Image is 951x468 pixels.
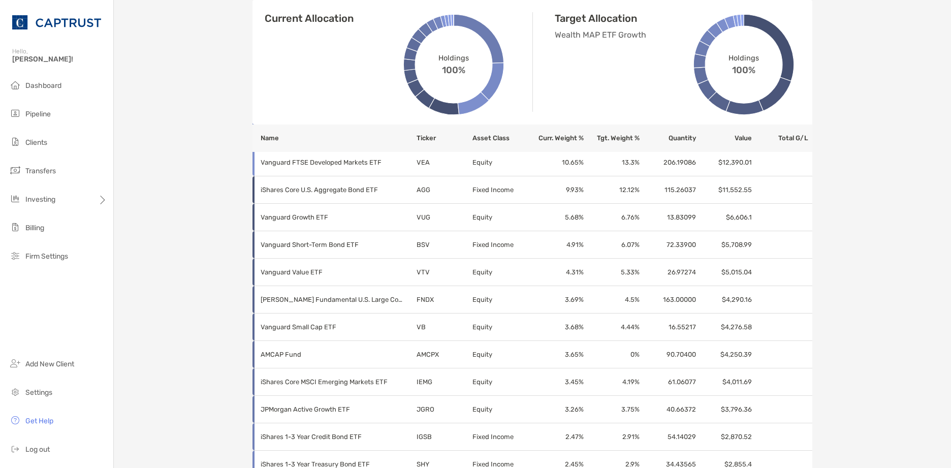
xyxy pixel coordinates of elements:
[472,149,528,176] td: Equity
[472,368,528,396] td: Equity
[9,249,21,262] img: firm-settings icon
[528,396,584,423] td: 3.26 %
[528,149,584,176] td: 10.65 %
[472,423,528,451] td: Fixed Income
[261,321,403,333] p: Vanguard Small Cap ETF
[442,63,465,76] span: 100%
[528,368,584,396] td: 3.45 %
[416,259,472,286] td: VTV
[261,238,403,251] p: Vanguard Short-Term Bond ETF
[416,423,472,451] td: IGSB
[584,149,640,176] td: 13.3 %
[9,107,21,119] img: pipeline icon
[528,176,584,204] td: 9.93 %
[416,314,472,341] td: VB
[261,293,403,306] p: Schwab Fundamental U.S. Large Company Index ETF
[584,124,640,152] th: Tgt. Weight %
[696,423,752,451] td: $2,870.52
[640,368,696,396] td: 61.06077
[25,360,74,368] span: Add New Client
[640,204,696,231] td: 13.83099
[528,259,584,286] td: 4.31 %
[696,204,752,231] td: $6,606.1
[696,259,752,286] td: $5,015.04
[696,124,752,152] th: Value
[25,138,47,147] span: Clients
[25,417,53,425] span: Get Help
[416,176,472,204] td: AGG
[416,149,472,176] td: VEA
[25,195,55,204] span: Investing
[555,28,712,41] p: Wealth MAP ETF Growth
[9,221,21,233] img: billing icon
[25,167,56,175] span: Transfers
[528,314,584,341] td: 3.68 %
[9,443,21,455] img: logout icon
[416,341,472,368] td: AMCPX
[472,396,528,423] td: Equity
[528,286,584,314] td: 3.69 %
[640,176,696,204] td: 115.26037
[472,314,528,341] td: Equity
[640,396,696,423] td: 40.66372
[696,314,752,341] td: $4,276.58
[416,286,472,314] td: FNDX
[9,79,21,91] img: dashboard icon
[472,124,528,152] th: Asset Class
[528,423,584,451] td: 2.47 %
[265,12,354,24] h4: Current Allocation
[584,314,640,341] td: 4.44 %
[9,357,21,369] img: add_new_client icon
[9,164,21,176] img: transfers icon
[555,12,712,24] h4: Target Allocation
[640,423,696,451] td: 54.14029
[438,53,468,62] span: Holdings
[584,176,640,204] td: 12.12 %
[640,341,696,368] td: 90.70400
[472,286,528,314] td: Equity
[12,55,107,64] span: [PERSON_NAME]!
[584,204,640,231] td: 6.76 %
[584,341,640,368] td: 0 %
[732,63,755,76] span: 100%
[261,266,403,278] p: Vanguard Value ETF
[472,341,528,368] td: Equity
[25,110,51,118] span: Pipeline
[25,445,50,454] span: Log out
[472,259,528,286] td: Equity
[261,183,403,196] p: iShares Core U.S. Aggregate Bond ETF
[472,231,528,259] td: Fixed Income
[252,124,416,152] th: Name
[640,286,696,314] td: 163.00000
[472,204,528,231] td: Equity
[25,224,44,232] span: Billing
[261,430,403,443] p: iShares 1-3 Year Credit Bond ETF
[640,259,696,286] td: 26.97274
[416,204,472,231] td: VUG
[9,193,21,205] img: investing icon
[584,286,640,314] td: 4.5 %
[640,149,696,176] td: 206.19086
[9,136,21,148] img: clients icon
[584,259,640,286] td: 5.33 %
[416,368,472,396] td: IEMG
[584,396,640,423] td: 3.75 %
[584,231,640,259] td: 6.07 %
[696,286,752,314] td: $4,290.16
[640,231,696,259] td: 72.33900
[696,231,752,259] td: $5,708.99
[528,124,584,152] th: Curr. Weight %
[261,376,403,388] p: iShares Core MSCI Emerging Markets ETF
[528,231,584,259] td: 4.91 %
[261,211,403,224] p: Vanguard Growth ETF
[261,348,403,361] p: AMCAP Fund
[416,396,472,423] td: JGRO
[696,176,752,204] td: $11,552.55
[12,4,101,41] img: CAPTRUST Logo
[416,231,472,259] td: BSV
[696,396,752,423] td: $3,796.36
[25,252,68,261] span: Firm Settings
[696,368,752,396] td: $4,011.69
[416,124,472,152] th: Ticker
[472,176,528,204] td: Fixed Income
